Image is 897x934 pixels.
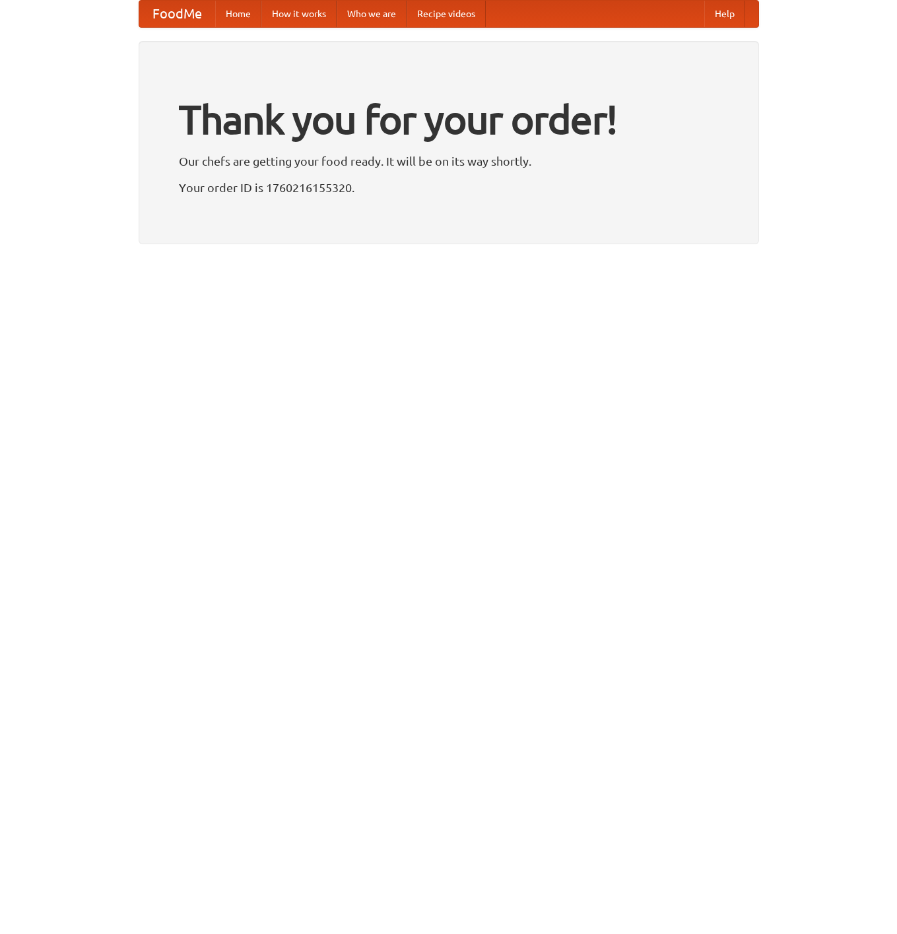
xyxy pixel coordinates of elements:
a: Who we are [337,1,407,27]
p: Your order ID is 1760216155320. [179,178,719,197]
a: Help [704,1,745,27]
p: Our chefs are getting your food ready. It will be on its way shortly. [179,151,719,171]
h1: Thank you for your order! [179,88,719,151]
a: How it works [261,1,337,27]
a: Recipe videos [407,1,486,27]
a: FoodMe [139,1,215,27]
a: Home [215,1,261,27]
